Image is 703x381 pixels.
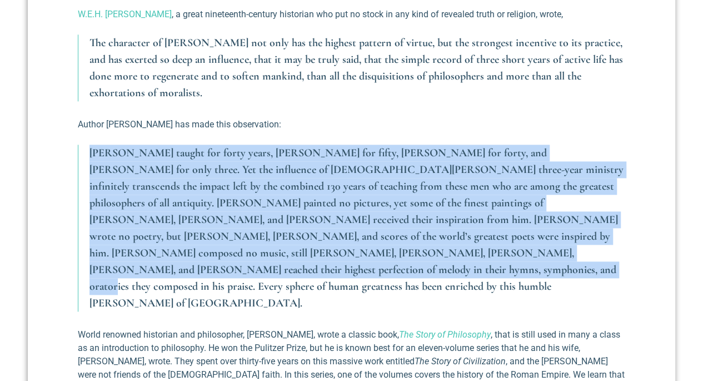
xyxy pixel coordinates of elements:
[78,118,625,131] p: Author [PERSON_NAME] has made this observation:
[415,356,506,367] i: The Story of Civilization
[399,329,491,340] a: The Story of Philosophy
[78,9,172,19] a: W.E.H. [PERSON_NAME]
[89,36,623,100] em: The character of [PERSON_NAME] not only has the highest pattern of virtue, but the strongest ince...
[78,8,625,21] p: , a great nineteenth-century historian who put no stock in any kind of revealed truth or religion...
[89,146,624,310] em: [PERSON_NAME] taught for forty years, [PERSON_NAME] for fifty, [PERSON_NAME] for forty, and [PERS...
